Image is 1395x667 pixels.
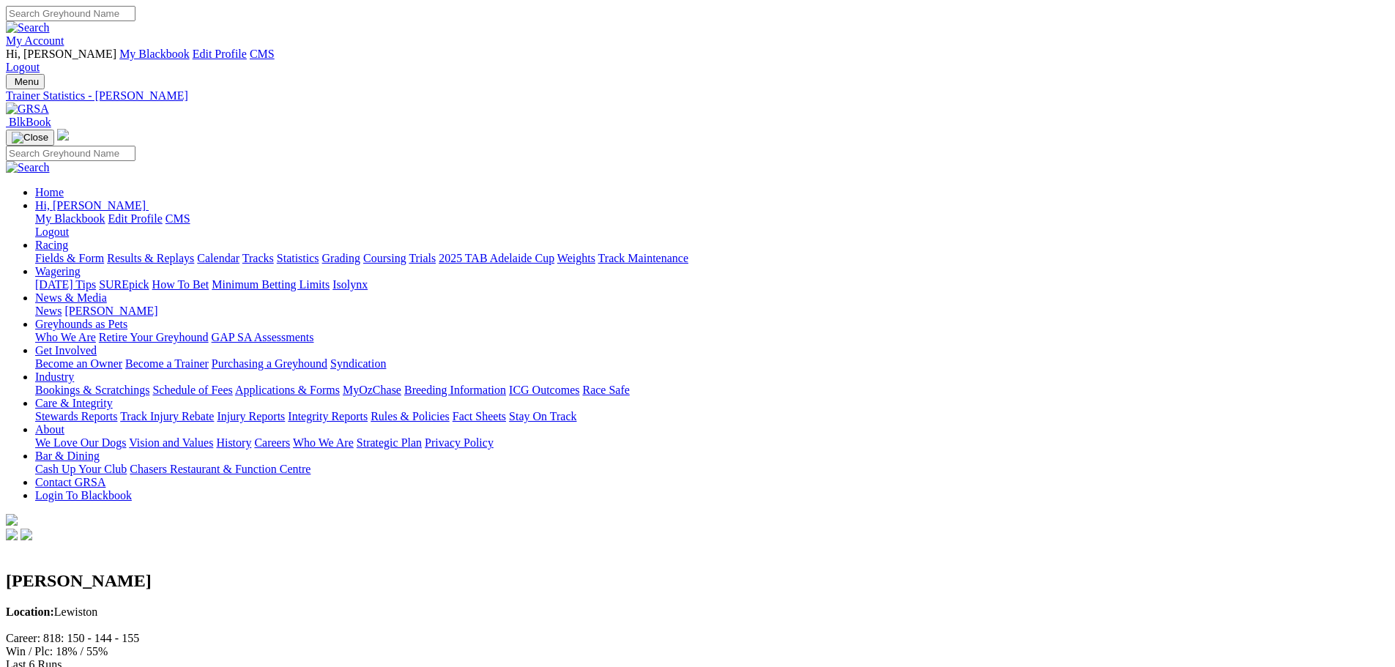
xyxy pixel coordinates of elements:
[35,199,146,212] span: Hi, [PERSON_NAME]
[35,423,64,436] a: About
[35,278,1389,291] div: Wagering
[235,384,340,396] a: Applications & Forms
[107,252,194,264] a: Results & Replays
[6,605,54,618] b: Location:
[35,489,132,502] a: Login To Blackbook
[6,605,97,618] span: Lewiston
[21,529,32,540] img: twitter.svg
[12,132,48,144] img: Close
[35,476,105,488] a: Contact GRSA
[6,48,116,60] span: Hi, [PERSON_NAME]
[152,384,232,396] a: Schedule of Fees
[582,384,629,396] a: Race Safe
[35,357,1389,370] div: Get Involved
[35,344,97,357] a: Get Involved
[43,632,139,644] text: 818: 150 - 144 - 155
[322,252,360,264] a: Grading
[425,436,494,449] a: Privacy Policy
[277,252,319,264] a: Statistics
[35,291,107,304] a: News & Media
[35,410,1389,423] div: Care & Integrity
[165,212,190,225] a: CMS
[152,278,209,291] a: How To Bet
[35,436,126,449] a: We Love Our Dogs
[35,331,96,343] a: Who We Are
[35,212,1389,239] div: Hi, [PERSON_NAME]
[99,278,149,291] a: SUREpick
[509,384,579,396] a: ICG Outcomes
[35,305,62,317] a: News
[35,212,105,225] a: My Blackbook
[598,252,688,264] a: Track Maintenance
[293,436,354,449] a: Who We Are
[64,305,157,317] a: [PERSON_NAME]
[288,410,368,422] a: Integrity Reports
[99,331,209,343] a: Retire Your Greyhound
[343,384,401,396] a: MyOzChase
[119,48,190,60] a: My Blackbook
[35,186,64,198] a: Home
[35,318,127,330] a: Greyhounds as Pets
[35,410,117,422] a: Stewards Reports
[6,6,135,21] input: Search
[509,410,576,422] a: Stay On Track
[35,226,69,238] a: Logout
[6,61,40,73] a: Logout
[35,252,104,264] a: Fields & Form
[6,130,54,146] button: Toggle navigation
[6,514,18,526] img: logo-grsa-white.png
[197,252,239,264] a: Calendar
[371,410,450,422] a: Rules & Policies
[453,410,506,422] a: Fact Sheets
[35,252,1389,265] div: Racing
[212,278,330,291] a: Minimum Betting Limits
[6,632,40,644] span: Career:
[108,212,163,225] a: Edit Profile
[35,436,1389,450] div: About
[6,529,18,540] img: facebook.svg
[193,48,247,60] a: Edit Profile
[363,252,406,264] a: Coursing
[6,103,49,116] img: GRSA
[242,252,274,264] a: Tracks
[35,265,81,277] a: Wagering
[35,305,1389,318] div: News & Media
[330,357,386,370] a: Syndication
[6,146,135,161] input: Search
[6,21,50,34] img: Search
[15,76,39,87] span: Menu
[35,278,96,291] a: [DATE] Tips
[130,463,310,475] a: Chasers Restaurant & Function Centre
[217,410,285,422] a: Injury Reports
[6,161,50,174] img: Search
[6,48,1389,74] div: My Account
[129,436,213,449] a: Vision and Values
[557,252,595,264] a: Weights
[57,129,69,141] img: logo-grsa-white.png
[35,239,68,251] a: Racing
[6,89,1389,103] a: Trainer Statistics - [PERSON_NAME]
[35,199,149,212] a: Hi, [PERSON_NAME]
[35,450,100,462] a: Bar & Dining
[6,34,64,47] a: My Account
[35,397,113,409] a: Care & Integrity
[404,384,506,396] a: Breeding Information
[9,116,51,128] span: BlkBook
[35,463,1389,476] div: Bar & Dining
[35,463,127,475] a: Cash Up Your Club
[357,436,422,449] a: Strategic Plan
[35,357,122,370] a: Become an Owner
[6,74,45,89] button: Toggle navigation
[216,436,251,449] a: History
[6,571,1389,591] h2: [PERSON_NAME]
[56,645,108,657] text: 18% / 55%
[35,384,1389,397] div: Industry
[35,370,74,383] a: Industry
[212,357,327,370] a: Purchasing a Greyhound
[254,436,290,449] a: Careers
[439,252,554,264] a: 2025 TAB Adelaide Cup
[35,384,149,396] a: Bookings & Scratchings
[250,48,275,60] a: CMS
[409,252,436,264] a: Trials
